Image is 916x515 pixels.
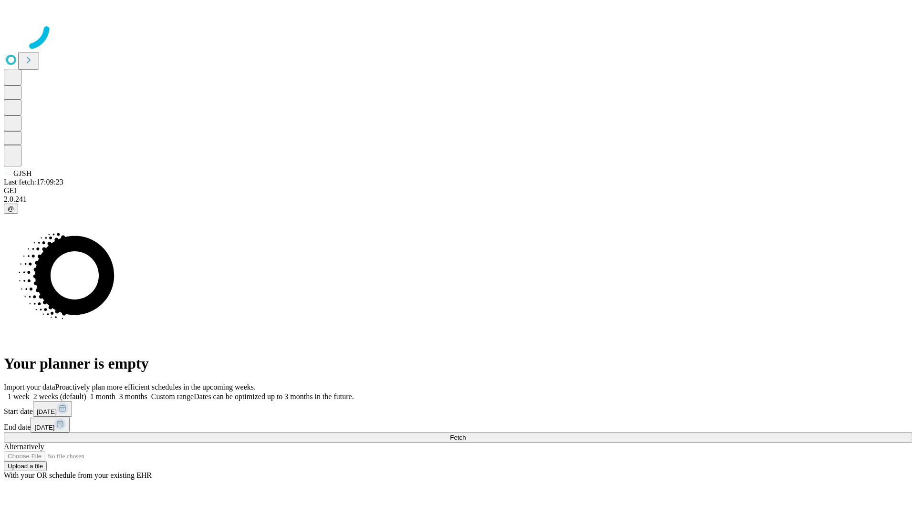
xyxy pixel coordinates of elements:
[34,424,54,431] span: [DATE]
[4,178,63,186] span: Last fetch: 17:09:23
[4,433,912,443] button: Fetch
[4,204,18,214] button: @
[119,392,147,401] span: 3 months
[4,471,152,479] span: With your OR schedule from your existing EHR
[4,417,912,433] div: End date
[33,392,86,401] span: 2 weeks (default)
[4,443,44,451] span: Alternatively
[4,355,912,372] h1: Your planner is empty
[8,392,30,401] span: 1 week
[33,401,72,417] button: [DATE]
[4,461,47,471] button: Upload a file
[4,195,912,204] div: 2.0.241
[13,169,31,177] span: GJSH
[37,408,57,415] span: [DATE]
[4,186,912,195] div: GEI
[55,383,256,391] span: Proactively plan more efficient schedules in the upcoming weeks.
[450,434,466,441] span: Fetch
[8,205,14,212] span: @
[4,401,912,417] div: Start date
[90,392,115,401] span: 1 month
[31,417,70,433] button: [DATE]
[4,383,55,391] span: Import your data
[151,392,194,401] span: Custom range
[194,392,354,401] span: Dates can be optimized up to 3 months in the future.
